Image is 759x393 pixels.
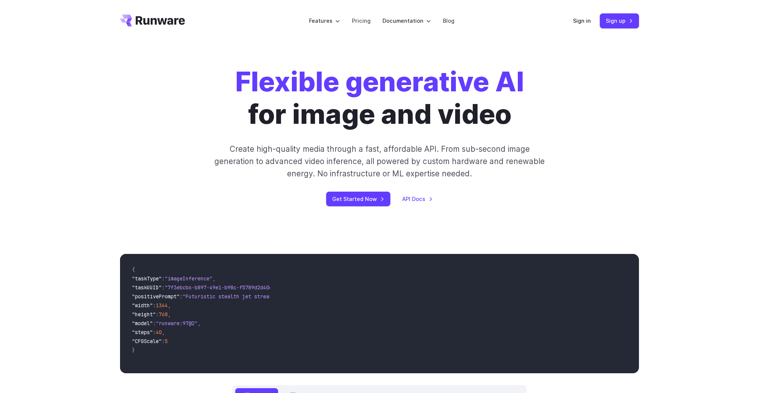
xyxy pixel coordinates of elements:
[153,329,156,336] span: :
[132,275,162,282] span: "taskType"
[235,66,524,131] h1: for image and video
[156,320,198,327] span: "runware:97@2"
[159,311,168,318] span: 768
[153,302,156,309] span: :
[162,329,165,336] span: ,
[162,338,165,345] span: :
[402,195,433,203] a: API Docs
[183,293,454,300] span: "Futuristic stealth jet streaking through a neon-lit cityscape with glowing purple exhaust"
[156,329,162,336] span: 40
[326,192,390,206] a: Get Started Now
[235,65,524,98] strong: Flexible generative AI
[168,311,171,318] span: ,
[382,16,431,25] label: Documentation
[165,338,168,345] span: 5
[153,320,156,327] span: :
[165,275,212,282] span: "imageInference"
[132,284,162,291] span: "taskUUID"
[132,302,153,309] span: "width"
[168,302,171,309] span: ,
[309,16,340,25] label: Features
[162,275,165,282] span: :
[132,293,180,300] span: "positivePrompt"
[180,293,183,300] span: :
[352,16,371,25] a: Pricing
[443,16,454,25] a: Blog
[120,15,185,26] a: Go to /
[600,13,639,28] a: Sign up
[156,311,159,318] span: :
[132,347,135,353] span: }
[156,302,168,309] span: 1344
[132,311,156,318] span: "height"
[198,320,201,327] span: ,
[132,320,153,327] span: "model"
[165,284,278,291] span: "7f3ebcb6-b897-49e1-b98c-f5789d2d40d7"
[132,266,135,273] span: {
[214,143,546,180] p: Create high-quality media through a fast, affordable API. From sub-second image generation to adv...
[212,275,215,282] span: ,
[132,338,162,345] span: "CFGScale"
[132,329,153,336] span: "steps"
[162,284,165,291] span: :
[573,16,591,25] a: Sign in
